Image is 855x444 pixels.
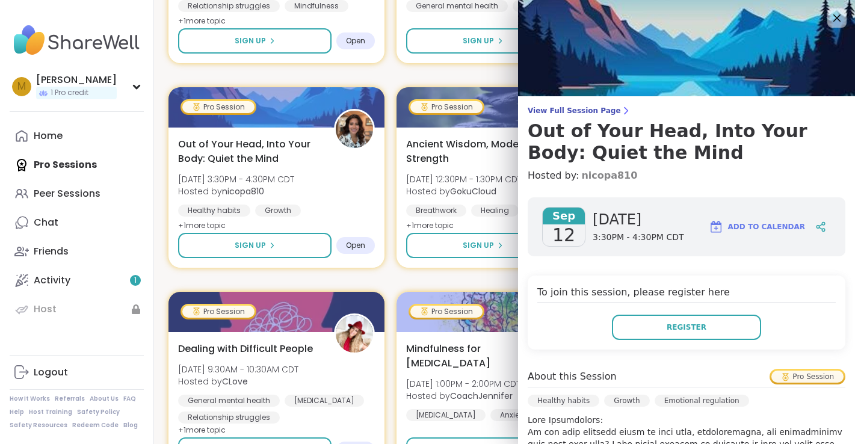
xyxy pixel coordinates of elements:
div: Emotional regulation [655,395,749,407]
div: Chat [34,216,58,229]
span: Hosted by [406,185,522,197]
div: Relationship struggles [178,412,280,424]
img: nicopa810 [336,111,373,148]
div: Pro Session [182,101,255,113]
div: Pro Session [771,371,844,383]
a: FAQ [123,395,136,403]
img: ShareWell Logomark [709,220,723,234]
div: Friends [34,245,69,258]
div: Healthy habits [528,395,599,407]
a: About Us [90,395,119,403]
div: General mental health [178,395,280,407]
button: Sign Up [178,233,332,258]
img: CLove [336,315,373,353]
a: Help [10,408,24,416]
div: Growth [255,205,301,217]
span: [DATE] 12:30PM - 1:30PM CDT [406,173,522,185]
button: Register [612,315,761,340]
div: Growth [604,395,649,407]
div: Peer Sessions [34,187,100,200]
h3: Out of Your Head, Into Your Body: Quiet the Mind [528,120,845,164]
a: Redeem Code [72,421,119,430]
span: 3:30PM - 4:30PM CDT [593,232,684,244]
b: CLove [222,375,248,387]
a: Logout [10,358,144,387]
b: nicopa810 [222,185,264,197]
h4: Hosted by: [528,168,845,183]
a: Host [10,295,144,324]
span: Hosted by [406,390,520,402]
span: 1 [134,276,137,286]
span: Ancient Wisdom, Modern Strength [406,137,549,166]
div: Pro Session [410,101,483,113]
div: Healing [471,205,519,217]
div: Healthy habits [178,205,250,217]
span: [DATE] [593,210,684,229]
span: Sign Up [463,240,494,251]
span: Dealing with Difficult People [178,342,313,356]
div: [MEDICAL_DATA] [285,395,364,407]
span: Hosted by [178,375,298,387]
a: Peer Sessions [10,179,144,208]
div: Anxiety [490,409,536,421]
b: GokuCloud [450,185,496,197]
h4: About this Session [528,369,617,384]
button: Sign Up [406,233,560,258]
a: View Full Session PageOut of Your Head, Into Your Body: Quiet the Mind [528,106,845,164]
div: Activity [34,274,70,287]
button: Sign Up [406,28,560,54]
span: Sep [543,208,585,224]
span: Open [346,241,365,250]
img: ShareWell Nav Logo [10,19,144,61]
a: Chat [10,208,144,237]
div: Pro Session [410,306,483,318]
button: Sign Up [178,28,332,54]
span: Hosted by [178,185,294,197]
a: nicopa810 [581,168,637,183]
span: Register [667,322,706,333]
div: Logout [34,366,68,379]
span: Sign Up [235,35,266,46]
a: How It Works [10,395,50,403]
span: View Full Session Page [528,106,845,116]
span: Add to Calendar [728,221,805,232]
span: [DATE] 9:30AM - 10:30AM CDT [178,363,298,375]
a: Blog [123,421,138,430]
span: [DATE] 3:30PM - 4:30PM CDT [178,173,294,185]
div: Breathwork [406,205,466,217]
h4: To join this session, please register here [537,285,836,303]
span: Sign Up [235,240,266,251]
span: 1 Pro credit [51,88,88,98]
span: Out of Your Head, Into Your Body: Quiet the Mind [178,137,321,166]
a: Activity1 [10,266,144,295]
span: Mindfulness for [MEDICAL_DATA] [406,342,549,371]
a: Referrals [55,395,85,403]
button: Add to Calendar [703,212,810,241]
a: Safety Policy [77,408,120,416]
a: Host Training [29,408,72,416]
a: Home [10,122,144,150]
div: [MEDICAL_DATA] [406,409,486,421]
a: Safety Resources [10,421,67,430]
div: Home [34,129,63,143]
span: M [17,79,26,94]
div: Host [34,303,57,316]
span: Sign Up [463,35,494,46]
div: [PERSON_NAME] [36,73,117,87]
span: [DATE] 1:00PM - 2:00PM CDT [406,378,520,390]
span: 12 [552,224,575,246]
span: Open [346,36,365,46]
div: Pro Session [182,306,255,318]
a: Friends [10,237,144,266]
b: CoachJennifer [450,390,513,402]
